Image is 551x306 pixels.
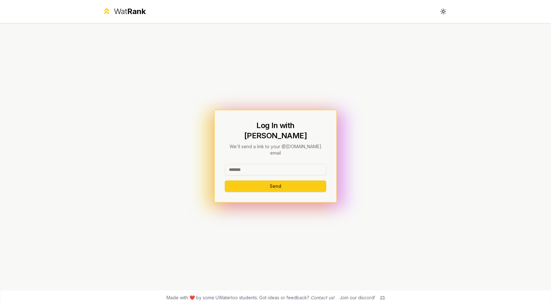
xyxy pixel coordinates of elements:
a: WatRank [102,6,146,17]
button: Send [225,180,326,192]
span: Made with ❤️ by some UWaterloo students. Got ideas or feedback? [166,295,334,301]
h1: Log In with [PERSON_NAME] [225,120,326,141]
a: Contact us! [311,295,334,300]
div: Join our discord! [340,295,375,301]
p: We'll send a link to your @[DOMAIN_NAME] email [225,143,326,156]
div: Wat [114,6,146,17]
span: Rank [127,7,146,16]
